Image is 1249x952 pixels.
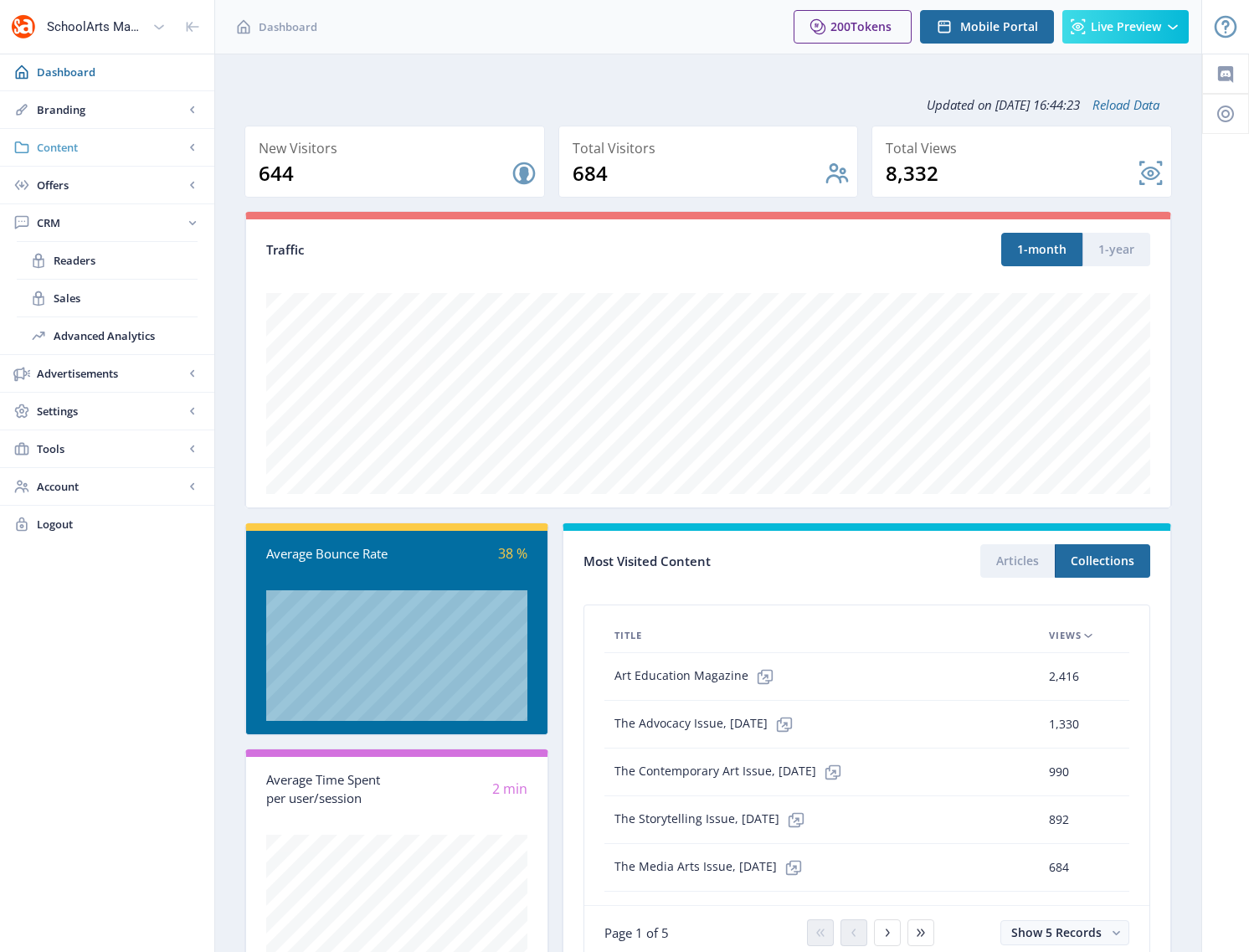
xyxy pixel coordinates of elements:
button: Collections [1055,544,1150,578]
div: 684 [573,160,825,187]
a: Advanced Analytics [17,317,198,354]
div: 2 min [397,780,527,799]
span: 684 [1049,857,1069,877]
span: Tokens [851,18,892,34]
button: 1-month [1001,233,1082,266]
span: Dashboard [259,18,317,35]
span: Mobile Portal [960,20,1038,33]
span: Views [1049,625,1082,646]
button: 1-year [1082,233,1150,266]
span: Logout [37,516,201,533]
div: Updated on [DATE] 16:44:23 [244,84,1172,126]
span: 38 % [498,544,527,563]
div: Most Visited Content [583,548,866,574]
a: Reload Data [1080,96,1159,113]
div: Total Visitors [573,136,851,160]
div: Average Bounce Rate [266,544,397,563]
span: Content [37,139,184,156]
span: Offers [37,177,184,193]
span: Readers [54,252,198,269]
span: Art Education Magazine [614,660,782,693]
span: The Contemporary Art Issue, [DATE] [614,755,850,789]
span: Branding [37,101,184,118]
span: Advertisements [37,365,184,382]
span: 990 [1049,762,1069,782]
span: Live Preview [1091,20,1161,33]
button: Live Preview [1062,10,1189,44]
span: Title [614,625,642,646]
button: Mobile Portal [920,10,1054,44]
span: Tools [37,440,184,457]
button: Articles [980,544,1055,578]
a: Sales [17,280,198,316]
div: Traffic [266,240,708,260]
span: The Media Arts Issue, [DATE] [614,851,810,884]
img: properties.app_icon.png [10,13,37,40]
span: Sales [54,290,198,306]
a: Readers [17,242,198,279]
span: Account [37,478,184,495]
span: The Storytelling Issue, [DATE] [614,803,813,836]
span: CRM [37,214,184,231]
span: 2,416 [1049,666,1079,687]
span: 1,330 [1049,714,1079,734]
span: Dashboard [37,64,201,80]
div: SchoolArts Magazine [47,8,146,45]
button: 200Tokens [794,10,912,44]
div: 8,332 [886,160,1138,187]
div: Average Time Spent per user/session [266,770,397,808]
div: New Visitors [259,136,537,160]
span: The Advocacy Issue, [DATE] [614,708,801,741]
div: Total Views [886,136,1164,160]
span: 892 [1049,810,1069,830]
span: Advanced Analytics [54,327,198,344]
div: 644 [259,160,511,187]
span: Settings [37,403,184,419]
